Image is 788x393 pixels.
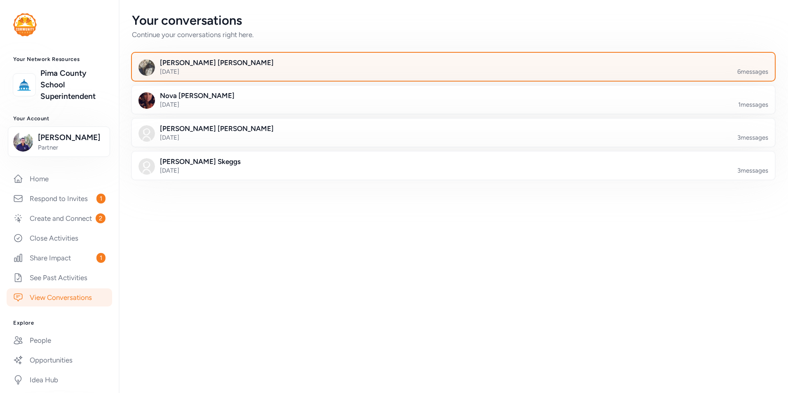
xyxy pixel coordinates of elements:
[38,132,105,143] span: [PERSON_NAME]
[132,13,775,28] div: Your conversations
[38,143,105,152] span: Partner
[7,351,112,369] a: Opportunities
[7,229,112,247] a: Close Activities
[13,56,106,63] h3: Your Network Resources
[7,269,112,287] a: See Past Activities
[96,194,106,204] span: 1
[7,288,112,306] a: View Conversations
[13,320,106,326] h3: Explore
[7,209,112,227] a: Create and Connect2
[8,126,110,157] button: [PERSON_NAME]Partner
[7,189,112,208] a: Respond to Invites1
[96,253,106,263] span: 1
[15,76,33,94] img: logo
[7,331,112,349] a: People
[40,68,106,102] a: Pima County School Superintendent
[13,13,37,36] img: logo
[7,371,112,389] a: Idea Hub
[132,30,775,40] div: Continue your conversations right here.
[13,115,106,122] h3: Your Account
[7,249,112,267] a: Share Impact1
[7,170,112,188] a: Home
[96,213,106,223] span: 2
